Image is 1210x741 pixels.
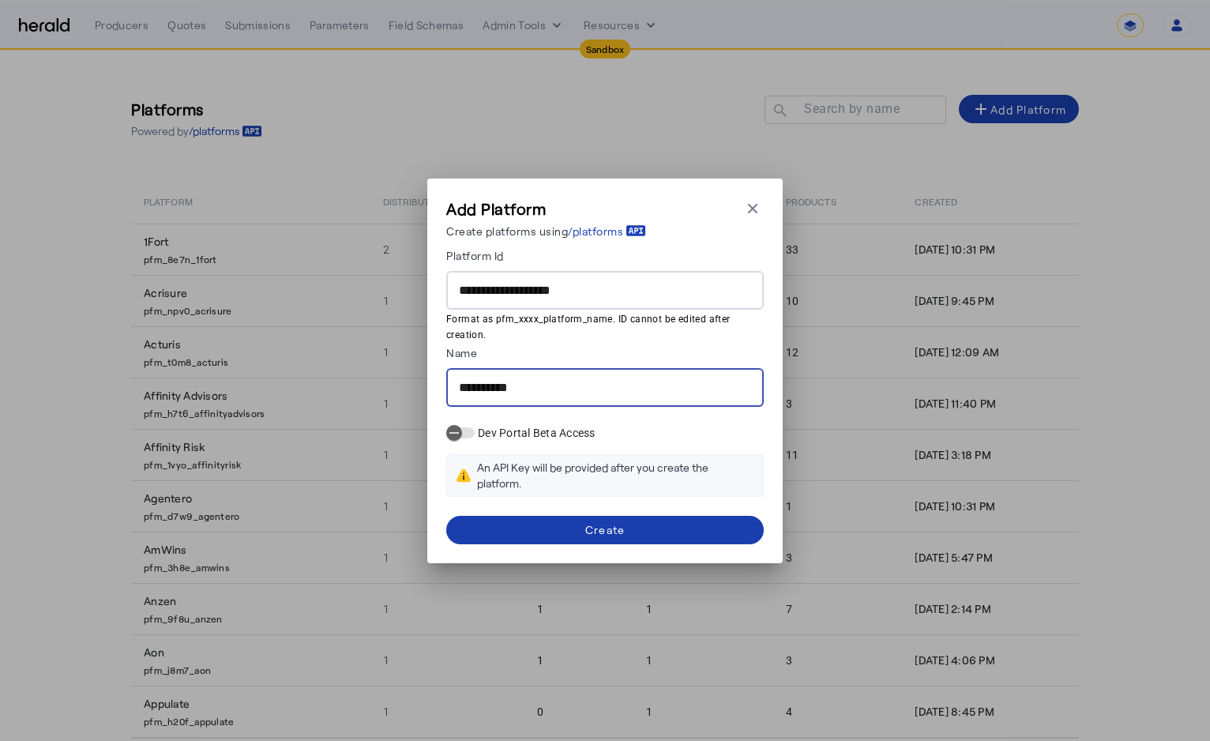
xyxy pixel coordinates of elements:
[446,249,504,262] label: Platform Id
[475,425,596,441] label: Dev Portal Beta Access
[446,197,646,220] h3: Add Platform
[446,346,477,359] label: Name
[446,310,754,343] mat-hint: Format as pfm_xxxx_platform_name. ID cannot be edited after creation.
[585,521,626,538] div: Create
[568,223,646,239] a: /platforms
[446,516,764,544] button: Create
[446,223,646,239] p: Create platforms using
[477,460,753,491] div: An API Key will be provided after you create the platform.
